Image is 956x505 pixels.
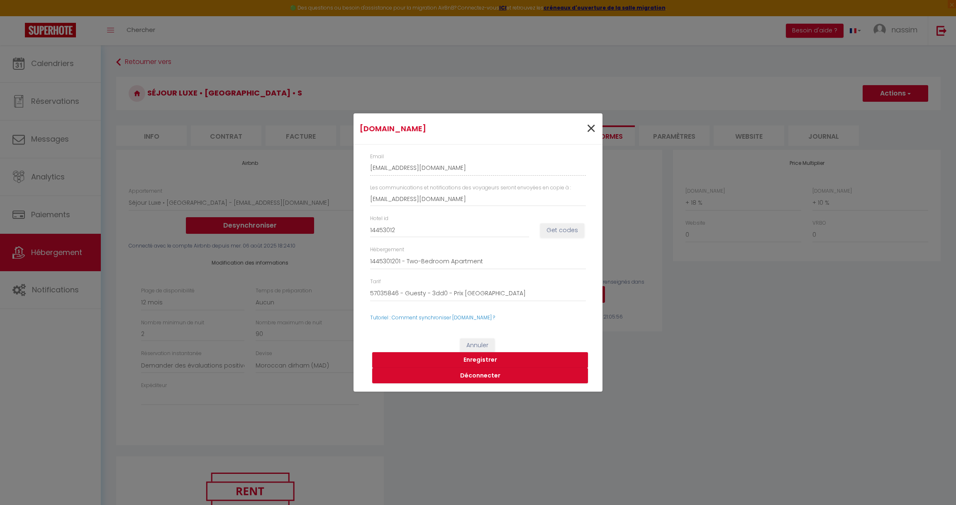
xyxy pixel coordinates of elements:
label: Tarif [370,278,381,286]
button: Close [586,120,596,138]
button: Annuler [460,338,495,353]
button: Enregistrer [372,352,588,368]
label: Email [370,153,384,161]
span: × [586,116,596,141]
label: Les communications et notifications des voyageurs seront envoyées en copie à : [370,184,571,192]
h4: [DOMAIN_NAME] [360,123,514,135]
a: Tutoriel : Comment synchroniser [DOMAIN_NAME] ? [370,314,495,321]
button: Ouvrir le widget de chat LiveChat [7,3,32,28]
button: Déconnecter [372,368,588,384]
label: Hotel id [370,215,388,223]
label: Hébergement [370,246,404,254]
button: Get codes [540,223,584,238]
